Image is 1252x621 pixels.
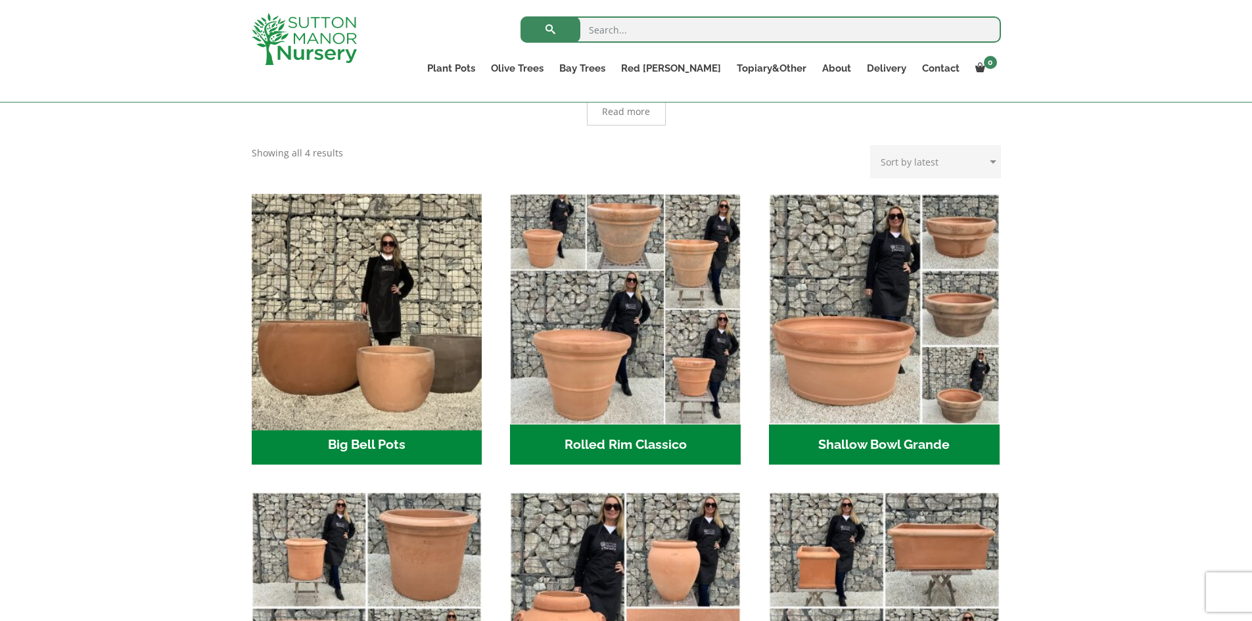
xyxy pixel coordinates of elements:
[252,425,482,465] h2: Big Bell Pots
[613,59,729,78] a: Red [PERSON_NAME]
[769,425,1000,465] h2: Shallow Bowl Grande
[967,59,1001,78] a: 0
[551,59,613,78] a: Bay Trees
[252,145,343,161] p: Showing all 4 results
[510,425,741,465] h2: Rolled Rim Classico
[870,145,1001,178] select: Shop order
[419,59,483,78] a: Plant Pots
[814,59,859,78] a: About
[602,107,650,116] span: Read more
[510,194,741,465] a: Visit product category Rolled Rim Classico
[984,56,997,69] span: 0
[252,194,482,465] a: Visit product category Big Bell Pots
[729,59,814,78] a: Topiary&Other
[859,59,914,78] a: Delivery
[510,194,741,425] img: Rolled Rim Classico
[914,59,967,78] a: Contact
[769,194,1000,425] img: Shallow Bowl Grande
[246,188,488,430] img: Big Bell Pots
[483,59,551,78] a: Olive Trees
[769,194,1000,465] a: Visit product category Shallow Bowl Grande
[252,13,357,65] img: logo
[521,16,1001,43] input: Search...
